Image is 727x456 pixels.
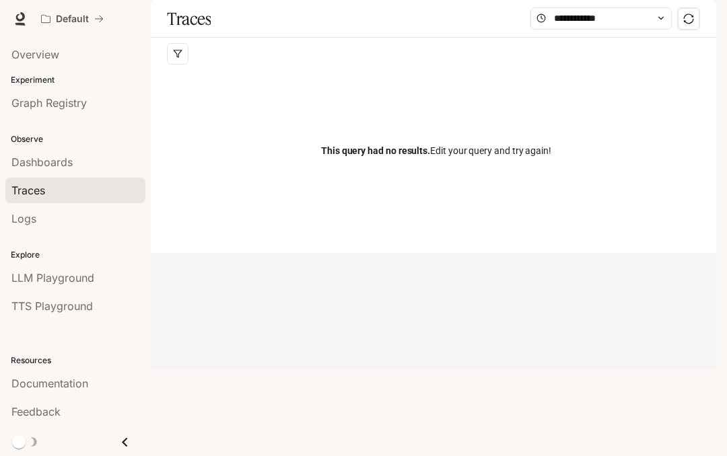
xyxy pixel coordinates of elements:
span: Edit your query and try again! [321,143,551,158]
p: Default [56,13,89,25]
button: All workspaces [35,5,110,32]
span: sync [683,13,694,24]
span: This query had no results. [321,145,430,156]
h1: Traces [167,5,211,32]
